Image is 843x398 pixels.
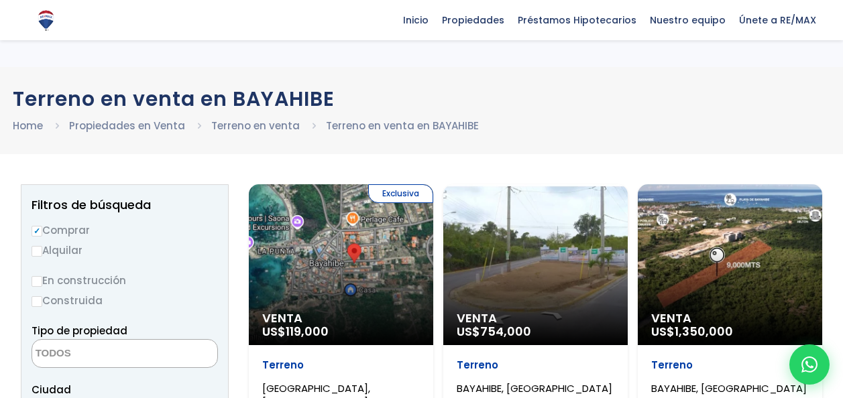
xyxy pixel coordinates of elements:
span: BAYAHIBE, [GEOGRAPHIC_DATA] [651,381,807,395]
li: Terreno en venta en BAYAHIBE [326,117,479,134]
h2: Filtros de búsqueda [32,198,218,212]
span: Inicio [396,10,435,30]
label: Construida [32,292,218,309]
span: Únete a RE/MAX [732,10,823,30]
span: 1,350,000 [675,323,733,340]
p: Terreno [457,358,614,372]
input: Construida [32,296,42,307]
span: Préstamos Hipotecarios [511,10,643,30]
span: Propiedades [435,10,511,30]
span: Ciudad [32,383,71,397]
span: Venta [262,312,420,325]
span: Venta [651,312,809,325]
p: Terreno [262,358,420,372]
a: Terreno en venta [211,119,300,133]
span: Tipo de propiedad [32,324,127,338]
span: Exclusiva [368,184,433,203]
span: US$ [262,323,329,340]
a: Propiedades en Venta [69,119,185,133]
a: Home [13,119,43,133]
label: Alquilar [32,242,218,259]
h1: Terreno en venta en BAYAHIBE [13,87,831,111]
span: Venta [457,312,614,325]
input: Alquilar [32,246,42,257]
input: En construcción [32,276,42,287]
img: Logo de REMAX [34,9,58,32]
span: BAYAHIBE, [GEOGRAPHIC_DATA] [457,381,612,395]
input: Comprar [32,226,42,237]
textarea: Search [32,340,162,369]
span: US$ [651,323,733,340]
span: 119,000 [286,323,329,340]
p: Terreno [651,358,809,372]
span: US$ [457,323,531,340]
label: Comprar [32,222,218,239]
span: 754,000 [480,323,531,340]
label: En construcción [32,272,218,289]
span: Nuestro equipo [643,10,732,30]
